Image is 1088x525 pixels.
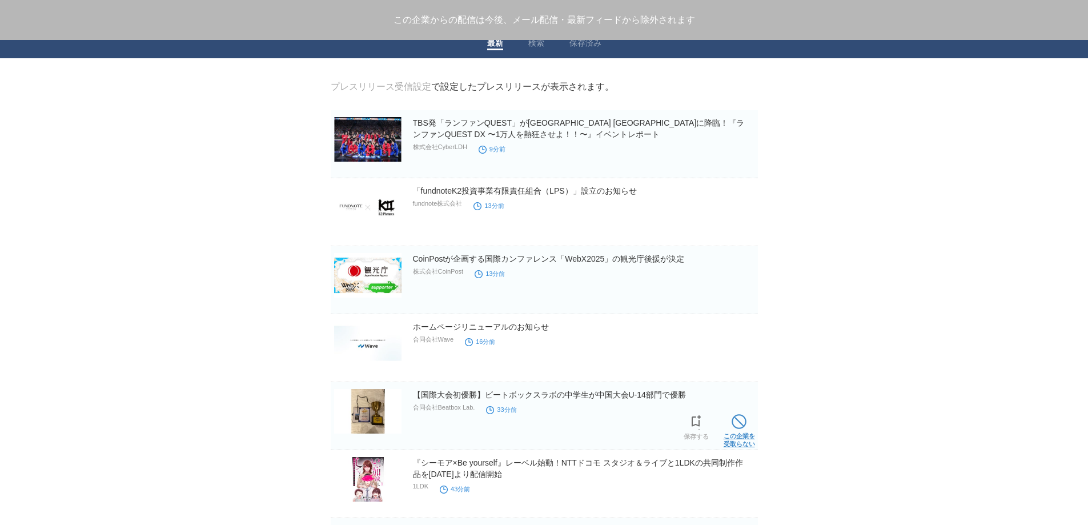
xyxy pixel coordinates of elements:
[473,202,504,209] time: 13分前
[475,270,505,277] time: 13分前
[413,267,464,276] p: 株式会社CoinPost
[413,143,467,151] p: 株式会社CyberLDH
[528,38,544,50] a: 検索
[413,483,429,490] p: 1LDK
[334,253,402,298] img: CoinPostが企画する国際カンファレンス「WebX2025」の観光庁後援が決定
[413,254,685,263] a: CoinPostが企画する国際カンファレンス「WebX2025」の観光庁後援が決定
[479,146,505,153] time: 9分前
[334,389,402,434] img: 【国際大会初優勝】ビートボックスラボの中学生が中国大会U-14部門で優勝
[334,321,402,366] img: ホームページリニューアルのお知らせ
[413,118,745,139] a: TBS発「ランファンQUEST」が[GEOGRAPHIC_DATA] [GEOGRAPHIC_DATA]に降臨！『ランファンQUEST DX 〜1万人を熱狂させよ！！〜』イベントレポート
[413,186,637,195] a: 「fundnoteK2投資事業有限責任組合（LPS）」設立のお知らせ
[413,390,686,399] a: 【国際大会初優勝】ビートボックスラボの中学生が中国大会U-14部門で優勝
[684,412,709,440] a: 保存する
[440,486,470,492] time: 43分前
[413,335,454,344] p: 合同会社Wave
[331,81,614,93] div: で設定したプレスリリースが表示されます。
[486,406,516,413] time: 33分前
[334,185,402,230] img: 「fundnoteK2投資事業有限責任組合（LPS）」設立のお知らせ
[413,322,549,331] a: ホームページリニューアルのお知らせ
[465,338,495,345] time: 16分前
[413,458,743,479] a: 『シーモア×Be yourself』レーベル始動！NTTドコモ スタジオ＆ライブと1LDKの共同制作作品を[DATE]より配信開始
[334,457,402,502] img: 『シーモア×Be yourself』レーベル始動！NTTドコモ スタジオ＆ライブと1LDKの共同制作作品を2025年8月15日より配信開始
[413,199,463,208] p: fundnote株式会社
[569,38,601,50] a: 保存済み
[334,117,402,162] img: TBS発「ランファンQUEST」がLaLa arena TOKYO-BAYに降臨！『ランファンQUEST DX 〜1万人を熱狂させよ！！〜』イベントレポート
[487,38,503,50] a: 最新
[413,403,475,412] p: 合同会社Beatbox Lab.
[331,82,431,91] a: プレスリリース受信設定
[724,411,755,448] a: この企業を受取らない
